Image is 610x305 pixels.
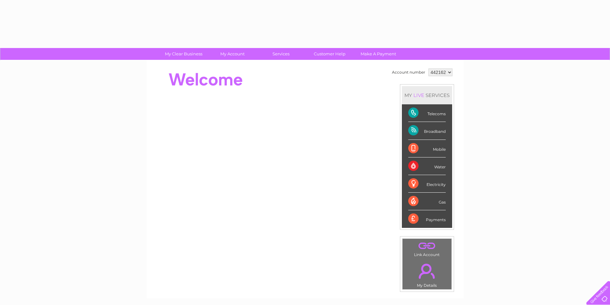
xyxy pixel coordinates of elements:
div: MY SERVICES [402,86,452,104]
div: LIVE [412,92,426,98]
a: Services [255,48,307,60]
a: Customer Help [303,48,356,60]
td: My Details [402,258,452,290]
div: Water [408,157,446,175]
div: Electricity [408,175,446,193]
a: My Clear Business [157,48,210,60]
div: Gas [408,193,446,210]
a: . [404,240,450,252]
div: Mobile [408,140,446,157]
a: My Account [206,48,259,60]
div: Payments [408,210,446,228]
a: . [404,260,450,282]
a: Make A Payment [352,48,405,60]
div: Broadband [408,122,446,140]
td: Link Account [402,238,452,259]
td: Account number [390,67,427,78]
div: Telecoms [408,104,446,122]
